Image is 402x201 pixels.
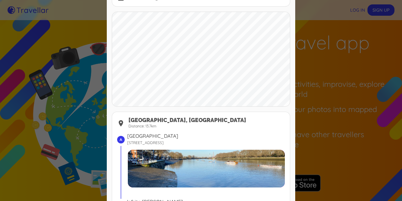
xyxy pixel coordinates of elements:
[120,137,122,142] text: a
[127,133,285,139] h6: [GEOGRAPHIC_DATA]
[128,123,285,129] span: Distance: 13.7km
[127,140,164,145] span: [STREET_ADDRESS]
[112,12,290,106] canvas: Map
[128,150,285,187] img: loading image
[128,117,285,123] h2: [GEOGRAPHIC_DATA], [GEOGRAPHIC_DATA]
